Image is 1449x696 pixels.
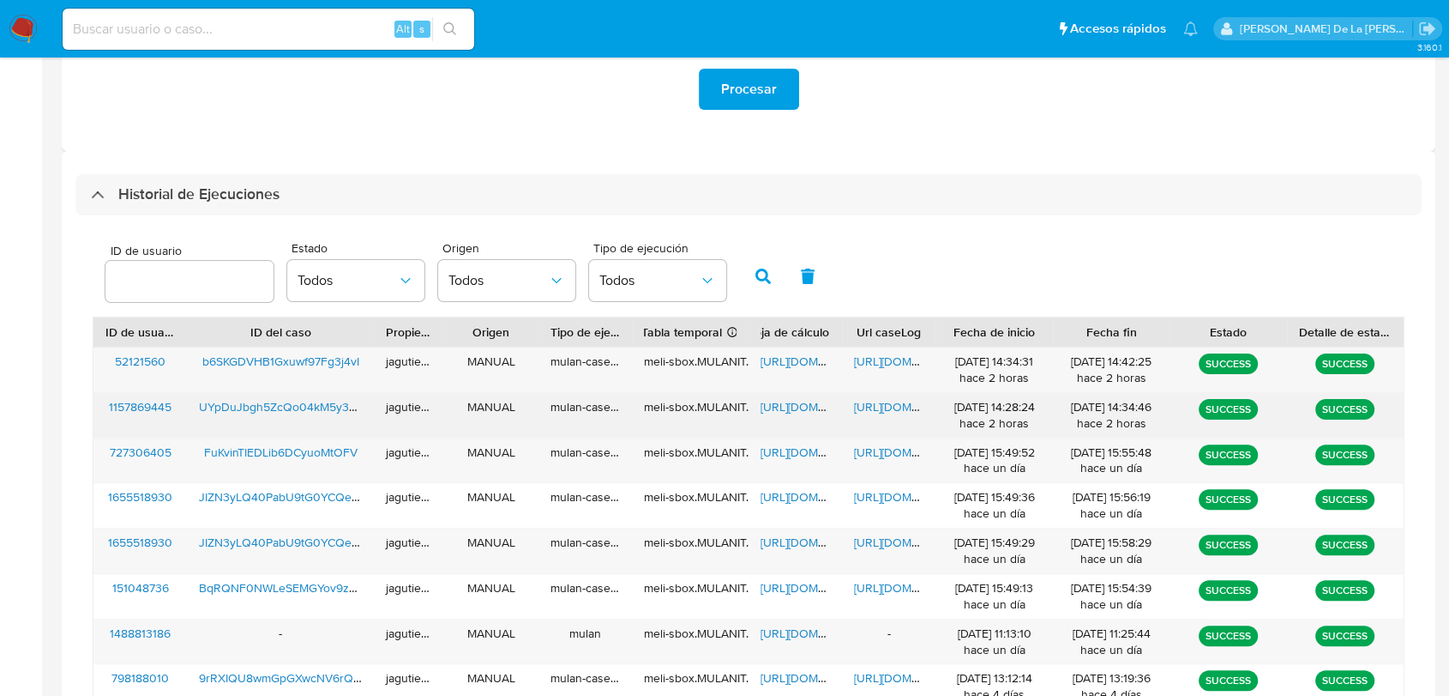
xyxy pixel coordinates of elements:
input: Buscar usuario o caso... [63,18,474,40]
button: search-icon [432,17,467,41]
span: Alt [396,21,410,37]
p: javier.gutierrez@mercadolibre.com.mx [1240,21,1413,37]
a: Notificaciones [1183,21,1198,36]
span: Accesos rápidos [1070,20,1166,38]
span: 3.160.1 [1416,40,1440,54]
span: s [419,21,424,37]
a: Salir [1418,20,1436,38]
